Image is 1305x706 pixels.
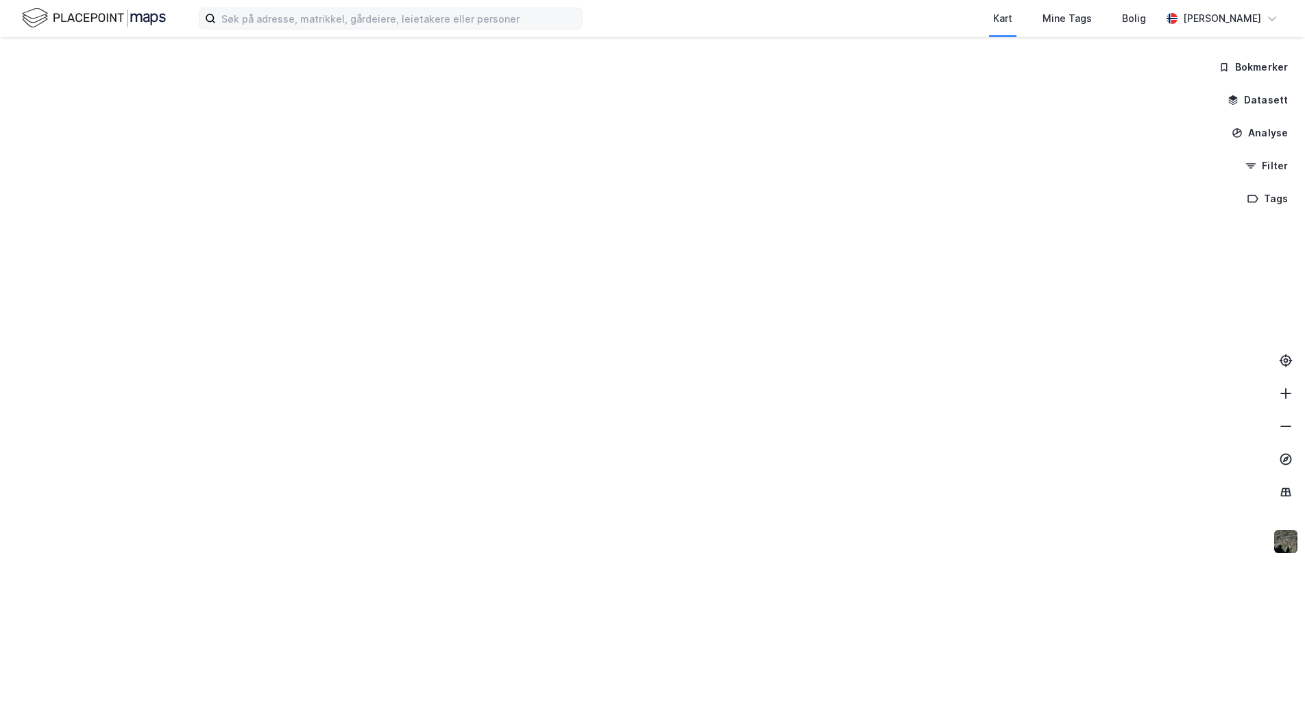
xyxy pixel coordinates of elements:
div: Bolig [1122,10,1146,27]
div: [PERSON_NAME] [1183,10,1261,27]
div: Mine Tags [1042,10,1092,27]
img: logo.f888ab2527a4732fd821a326f86c7f29.svg [22,6,166,30]
div: Kontrollprogram for chat [1236,640,1305,706]
iframe: Chat Widget [1236,640,1305,706]
div: Kart [993,10,1012,27]
input: Søk på adresse, matrikkel, gårdeiere, leietakere eller personer [216,8,582,29]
